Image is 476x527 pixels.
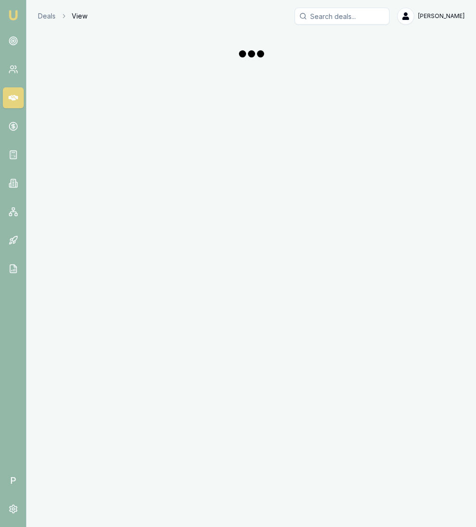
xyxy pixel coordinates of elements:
nav: breadcrumb [38,11,87,21]
a: Deals [38,11,56,21]
span: [PERSON_NAME] [418,12,465,20]
img: emu-icon-u.png [8,9,19,21]
span: P [3,470,24,491]
input: Search deals [295,8,390,25]
span: View [72,11,87,21]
